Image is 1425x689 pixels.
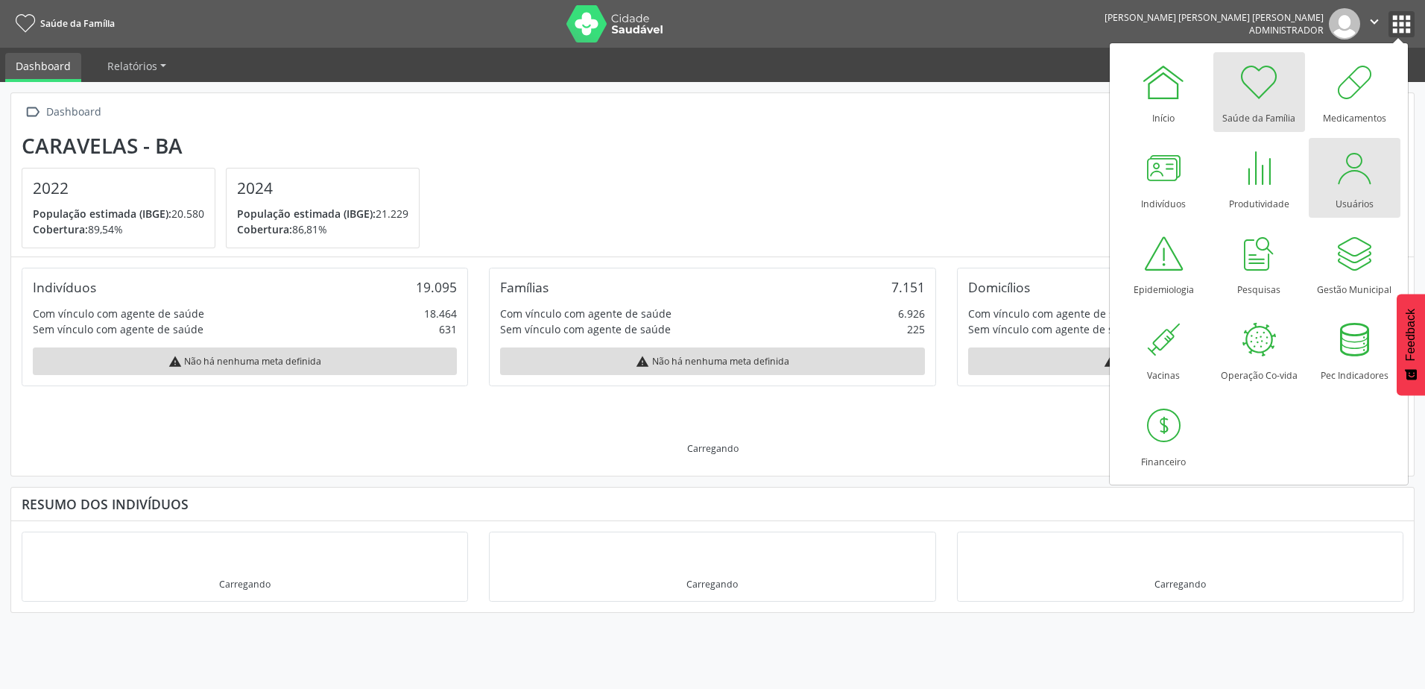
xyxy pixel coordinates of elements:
p: 21.229 [237,206,408,221]
div: 225 [907,321,925,337]
a:  Dashboard [22,101,104,123]
div: Carregando [686,578,738,591]
div: Não há nenhuma meta definida [500,347,924,375]
div: Famílias [500,279,549,295]
a: Saúde da Família [10,11,115,36]
p: 86,81% [237,221,408,237]
span: Cobertura: [237,222,292,236]
div: 19.095 [416,279,457,295]
a: Relatórios [97,53,177,79]
div: Com vínculo com agente de saúde [968,306,1140,321]
div: Sem vínculo com agente de saúde [33,321,203,337]
div: Domicílios [968,279,1030,295]
a: Usuários [1309,138,1400,218]
a: Dashboard [5,53,81,82]
div: Indivíduos [33,279,96,295]
i:  [1366,13,1383,30]
div: [PERSON_NAME] [PERSON_NAME] [PERSON_NAME] [1105,11,1324,24]
div: Não há nenhuma meta definida [33,347,457,375]
span: Saúde da Família [40,17,115,30]
button:  [1360,8,1388,40]
div: Com vínculo com agente de saúde [500,306,672,321]
i: warning [1104,355,1117,368]
i:  [22,101,43,123]
a: Produtividade [1213,138,1305,218]
div: 6.926 [898,306,925,321]
div: Com vínculo com agente de saúde [33,306,204,321]
a: Operação Co-vida [1213,309,1305,389]
div: Caravelas - BA [22,133,430,158]
i: warning [636,355,649,368]
h4: 2024 [237,179,408,198]
a: Medicamentos [1309,52,1400,132]
a: Pec Indicadores [1309,309,1400,389]
a: Epidemiologia [1118,224,1210,303]
div: Dashboard [43,101,104,123]
span: População estimada (IBGE): [33,207,171,221]
span: Relatórios [107,59,157,73]
div: Carregando [1154,578,1206,591]
a: Início [1118,52,1210,132]
div: Resumo dos indivíduos [22,496,1403,512]
div: Sem vínculo com agente de saúde [500,321,671,337]
a: Vacinas [1118,309,1210,389]
div: 18.464 [424,306,457,321]
div: Não há nenhuma meta definida [968,347,1392,375]
p: 89,54% [33,221,204,237]
span: Administrador [1249,24,1324,37]
a: Saúde da Família [1213,52,1305,132]
div: Carregando [219,578,271,591]
div: Sem vínculo com agente de saúde [968,321,1139,337]
span: Feedback [1404,309,1418,361]
div: 7.151 [891,279,925,295]
button: Feedback - Mostrar pesquisa [1397,294,1425,395]
h4: 2022 [33,179,204,198]
p: 20.580 [33,206,204,221]
a: Gestão Municipal [1309,224,1400,303]
img: img [1329,8,1360,40]
a: Pesquisas [1213,224,1305,303]
i: warning [168,355,182,368]
span: Cobertura: [33,222,88,236]
a: Financeiro [1118,396,1210,476]
span: População estimada (IBGE): [237,207,376,221]
div: 631 [439,321,457,337]
a: Indivíduos [1118,138,1210,218]
div: Carregando [687,442,739,455]
button: apps [1388,11,1415,37]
